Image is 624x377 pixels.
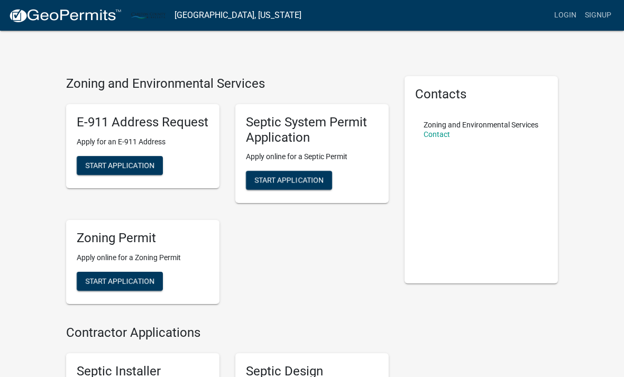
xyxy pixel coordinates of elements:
h5: Contacts [415,87,547,102]
p: Apply for an E-911 Address [77,136,209,148]
h5: E-911 Address Request [77,115,209,130]
h4: Contractor Applications [66,325,389,341]
button: Start Application [77,156,163,175]
span: Start Application [254,176,324,185]
h5: Zoning Permit [77,231,209,246]
span: Start Application [85,277,154,286]
button: Start Application [246,171,332,190]
span: Start Application [85,161,154,169]
h5: Septic System Permit Application [246,115,378,145]
button: Start Application [77,272,163,291]
h4: Zoning and Environmental Services [66,76,389,91]
img: Carlton County, Minnesota [130,8,166,22]
a: Contact [424,130,450,139]
a: Signup [581,5,616,25]
a: [GEOGRAPHIC_DATA], [US_STATE] [175,6,301,24]
p: Apply online for a Septic Permit [246,151,378,162]
p: Apply online for a Zoning Permit [77,252,209,263]
a: Login [550,5,581,25]
p: Zoning and Environmental Services [424,121,538,128]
